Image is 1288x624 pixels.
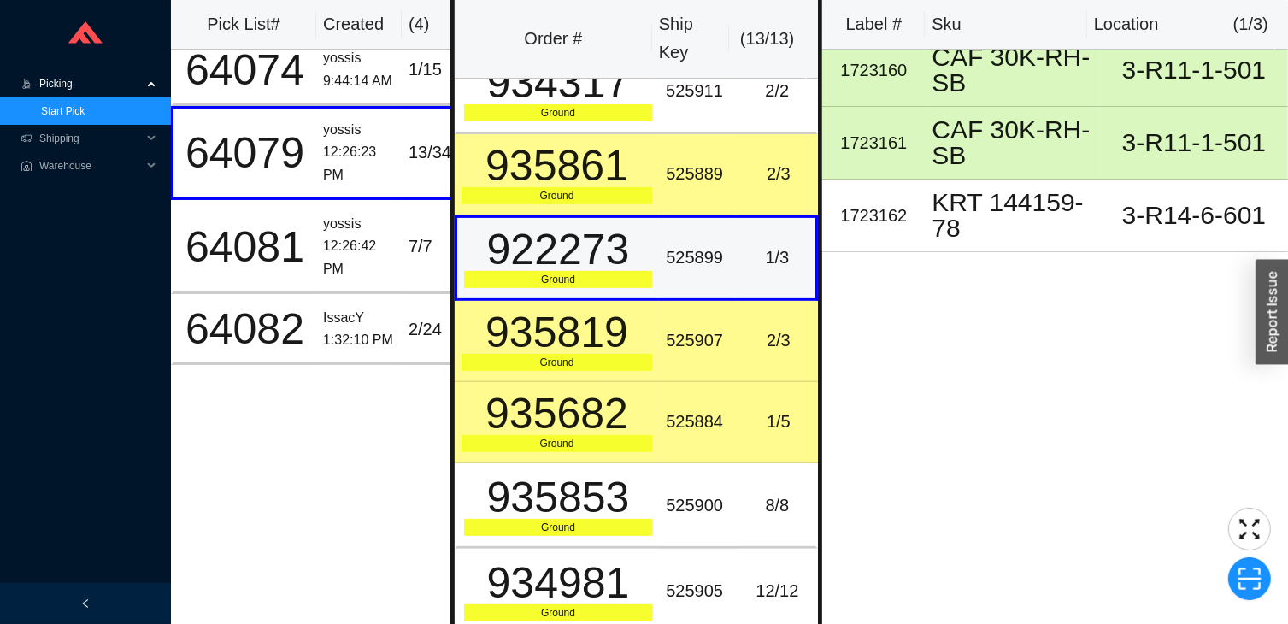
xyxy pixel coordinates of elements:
[1228,508,1271,550] button: fullscreen
[829,202,918,230] div: 1723162
[323,141,395,186] div: 12:26:23 PM
[829,56,918,85] div: 1723160
[180,226,309,268] div: 64081
[932,190,1093,241] div: KRT 144159-78
[745,408,811,436] div: 1 / 5
[323,47,395,70] div: yossis
[180,132,309,174] div: 64079
[1229,566,1270,592] span: scan
[745,244,809,272] div: 1 / 3
[745,492,809,520] div: 8 / 8
[323,329,395,352] div: 1:32:10 PM
[666,327,732,355] div: 525907
[666,244,732,272] div: 525899
[666,408,732,436] div: 525884
[666,577,732,605] div: 525905
[932,44,1093,96] div: CAF 30K-RH-SB
[1233,10,1268,38] div: ( 1 / 3 )
[462,435,652,452] div: Ground
[409,138,461,167] div: 13 / 34
[464,604,652,621] div: Ground
[666,160,732,188] div: 525889
[409,10,463,38] div: ( 4 )
[462,187,652,204] div: Ground
[464,104,652,121] div: Ground
[323,119,395,142] div: yossis
[323,213,395,236] div: yossis
[1229,516,1270,542] span: fullscreen
[323,70,395,93] div: 9:44:14 AM
[180,49,309,91] div: 64074
[932,117,1093,168] div: CAF 30K-RH-SB
[464,519,652,536] div: Ground
[462,144,652,187] div: 935861
[1107,130,1281,156] div: 3-R11-1-501
[1094,10,1159,38] div: Location
[464,271,652,288] div: Ground
[39,152,142,180] span: Warehouse
[464,62,652,104] div: 934317
[39,70,142,97] span: Picking
[745,160,811,188] div: 2 / 3
[666,77,732,105] div: 525911
[409,233,461,261] div: 7 / 7
[745,77,809,105] div: 2 / 2
[39,125,142,152] span: Shipping
[745,327,811,355] div: 2 / 3
[462,311,652,354] div: 935819
[323,307,395,330] div: IssacY
[409,315,461,344] div: 2 / 24
[745,577,809,605] div: 12 / 12
[41,105,85,117] a: Start Pick
[1107,203,1281,228] div: 3-R14-6-601
[736,25,799,53] div: ( 13 / 13 )
[409,56,461,84] div: 1 / 15
[462,392,652,435] div: 935682
[1107,57,1281,83] div: 3-R11-1-501
[323,235,395,280] div: 12:26:42 PM
[462,354,652,371] div: Ground
[1228,557,1271,600] button: scan
[80,598,91,609] span: left
[464,562,652,604] div: 934981
[180,308,309,350] div: 64082
[829,129,918,157] div: 1723161
[666,492,732,520] div: 525900
[464,476,652,519] div: 935853
[464,228,652,271] div: 922273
